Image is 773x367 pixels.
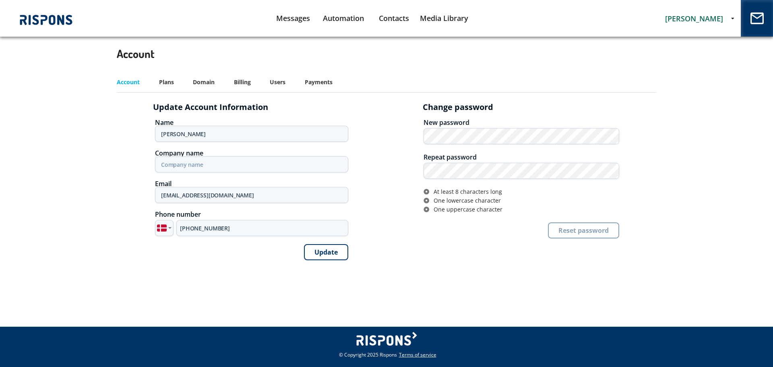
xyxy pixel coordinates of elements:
[155,187,348,203] input: currentemail@email.com
[419,8,469,29] a: Media Library
[155,211,348,218] div: Phone number
[159,78,174,87] div: Plans
[339,351,397,358] span: © Copyright 2025 Rispons
[305,78,333,87] div: Payments
[268,8,318,29] a: Messages
[665,14,723,23] span: [PERSON_NAME]
[155,126,348,142] input: Current name
[423,103,493,111] span: Change password
[431,197,619,204] div: One lowercase character
[304,244,348,260] button: Update
[270,78,285,87] div: Users
[155,156,348,172] input: Company name
[369,8,419,29] a: Contacts
[155,180,348,187] div: Email
[431,189,619,195] div: At least 8 characters long
[424,154,619,160] div: Repeat password
[318,8,369,29] a: Automation
[234,78,251,87] div: Billing
[117,35,656,72] h1: account
[424,119,619,126] div: New password
[399,351,436,358] a: Terms of service
[155,150,348,156] div: Company name
[431,206,619,213] div: One uppercase character
[117,78,140,87] div: Account
[155,220,174,236] button: Country selector
[155,119,348,126] div: Name
[193,78,215,87] div: Domain
[157,223,167,233] img: 1f1e9-1f1f0.svg
[153,103,268,111] span: Update Account Information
